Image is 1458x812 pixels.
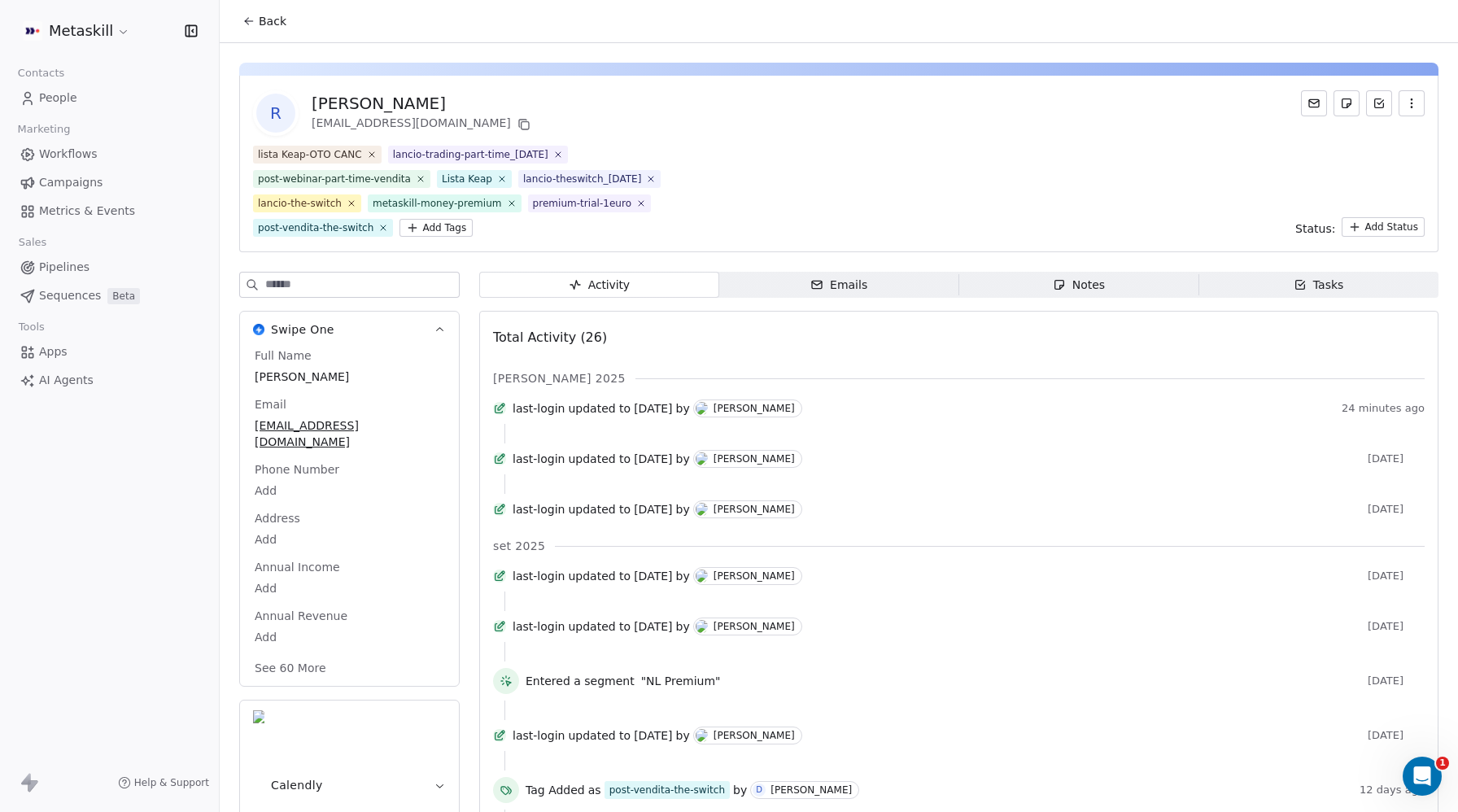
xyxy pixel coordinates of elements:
span: last-login [513,727,565,744]
span: Metaskill [49,20,113,41]
div: D [756,784,762,797]
span: Back [259,13,286,29]
div: lancio-trading-part-time_[DATE] [393,147,548,162]
img: R [696,620,708,633]
span: Pipelines [39,259,89,276]
button: Back [233,7,296,36]
div: premium-trial-1euro [533,196,632,211]
span: updated to [568,618,631,635]
span: Add [255,531,444,548]
div: Notes [1053,277,1105,294]
span: Apps [39,343,68,360]
div: [PERSON_NAME] [714,453,795,465]
div: [PERSON_NAME] [714,504,795,515]
span: last-login [513,451,565,467]
span: Email [251,396,290,413]
img: R [696,570,708,583]
span: "NL Premium" [641,673,721,689]
span: by [733,782,747,798]
button: Home [255,7,286,37]
div: post-webinar-part-time-vendita [258,172,411,186]
span: [DATE] [1368,503,1425,516]
div: Looking forward to hearing from you soon with a possible solution. Otherwise, we may need to cons... [72,343,299,406]
a: AI Agents [13,367,206,394]
a: People [13,85,206,111]
span: last-login [513,501,565,517]
img: R [696,452,708,465]
div: You’ll get replies here and in your email:✉️[PERSON_NAME][EMAIL_ADDRESS][DOMAIN_NAME] [13,453,267,577]
div: [PERSON_NAME] [770,784,852,796]
a: Metrics & Events [13,198,206,225]
span: [PERSON_NAME] 2025 [493,370,626,386]
button: Add Tags [399,219,473,237]
button: Metaskill [20,17,133,45]
span: Add [255,580,444,596]
iframe: Intercom live chat [1403,757,1442,796]
div: [PERSON_NAME] [312,92,534,115]
span: Annual Revenue [251,608,351,624]
div: You’ll get replies here and in your email: ✉️ [26,463,254,526]
span: updated to [568,727,631,744]
span: updated to [568,400,631,417]
span: Marketing [11,117,77,142]
div: [PERSON_NAME] [714,403,795,414]
button: Send a message… [279,526,305,552]
span: Swipe One [271,321,334,338]
span: [DATE] [634,568,672,584]
div: lista Keap-OTO CANC [258,147,362,162]
span: [DATE] [634,451,672,467]
span: Tag Added [526,782,585,798]
a: Campaigns [13,169,206,196]
a: Workflows [13,141,206,168]
div: Tasks [1294,277,1344,294]
div: metaskill-money-premium [373,196,502,211]
button: Upload attachment [25,533,38,546]
span: [EMAIL_ADDRESS][DOMAIN_NAME] [255,417,444,450]
img: Profile image for Fin [46,9,72,35]
span: Metrics & Events [39,203,135,220]
span: Sales [11,230,54,255]
span: [DATE] [634,618,672,635]
span: [DATE] [1368,570,1425,583]
button: See 60 More [245,653,336,683]
div: Emails [810,277,867,294]
span: 24 minutes ago [1342,402,1425,415]
div: [PERSON_NAME] [714,730,795,741]
span: Help & Support [134,776,209,789]
span: by [676,618,690,635]
button: Swipe OneSwipe One [240,312,459,347]
span: Workflows [39,146,98,163]
span: last-login [513,618,565,635]
div: Another issue is the frequent blocking or review of our domain after just a few spam reports. We ... [72,55,299,215]
span: Annual Income [251,559,343,575]
div: post-vendita-the-switch [609,783,725,797]
span: [PERSON_NAME] [255,369,444,385]
span: [DATE] [1368,452,1425,465]
span: 12 days ago [1360,784,1425,797]
span: by [676,727,690,744]
img: R [696,402,708,415]
span: updated to [568,501,631,517]
span: by [676,451,690,467]
span: Contacts [11,61,72,85]
div: Fin says… [13,453,312,613]
a: SequencesBeta [13,282,206,309]
img: AVATAR%20METASKILL%20-%20Colori%20Positivo.png [23,21,42,41]
span: Add [255,629,444,645]
div: Best regards. [72,415,299,431]
span: Beta [107,288,140,304]
span: by [676,568,690,584]
span: [DATE] [634,501,672,517]
button: Start recording [103,533,116,546]
span: AI Agents [39,372,94,389]
div: [PERSON_NAME] [714,621,795,632]
span: Full Name [251,347,315,364]
div: post-vendita-the-switch [258,220,373,235]
h1: Fin [79,8,98,20]
span: Total Activity (26) [493,330,607,345]
img: R [696,503,708,516]
button: Gif picker [77,533,90,546]
span: R [256,94,295,133]
span: last-login [513,568,565,584]
a: [URL][DOMAIN_NAME][DOMAIN_NAME] [72,272,242,301]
